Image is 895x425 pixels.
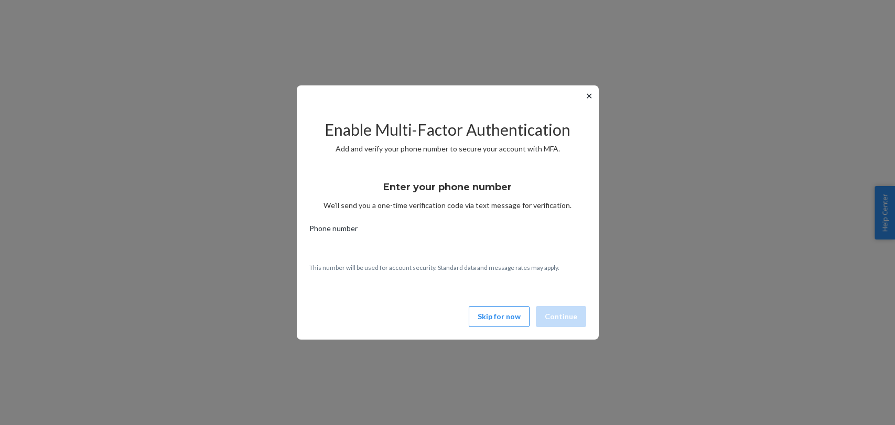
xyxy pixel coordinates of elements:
[309,121,586,138] h2: Enable Multi-Factor Authentication
[309,223,358,238] span: Phone number
[383,180,512,194] h3: Enter your phone number
[469,306,530,327] button: Skip for now
[309,144,586,154] p: Add and verify your phone number to secure your account with MFA.
[309,263,586,272] p: This number will be used for account security. Standard data and message rates may apply.
[309,172,586,211] div: We’ll send you a one-time verification code via text message for verification.
[584,90,595,102] button: ✕
[536,306,586,327] button: Continue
